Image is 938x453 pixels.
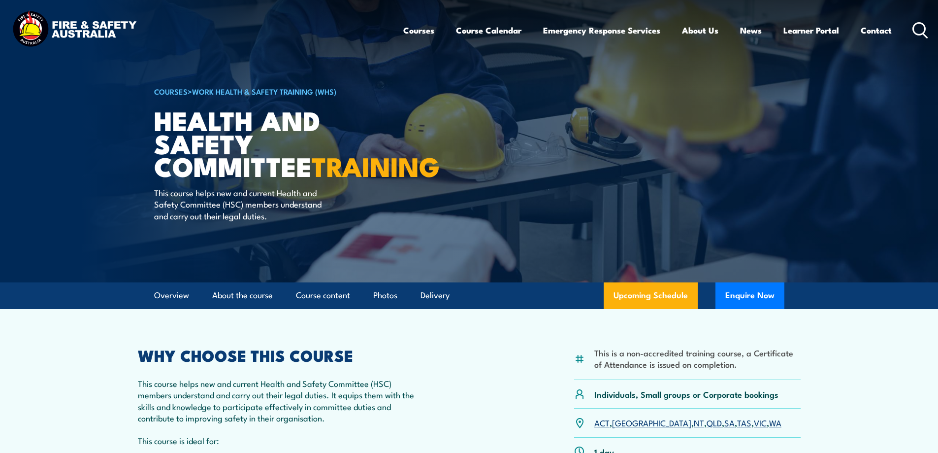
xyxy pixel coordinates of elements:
p: This course helps new and current Health and Safety Committee (HSC) members understand and carry ... [154,187,334,221]
a: Emergency Response Services [543,17,660,43]
a: Work Health & Safety Training (WHS) [192,86,336,97]
a: News [740,17,762,43]
a: Photos [373,282,397,309]
a: Course Calendar [456,17,521,43]
a: [GEOGRAPHIC_DATA] [612,417,691,428]
a: About Us [682,17,718,43]
p: This course is ideal for: [138,435,425,446]
a: VIC [754,417,767,428]
a: Courses [403,17,434,43]
a: ACT [594,417,610,428]
a: About the course [212,282,273,309]
a: TAS [737,417,751,428]
h6: > [154,85,397,97]
a: Delivery [420,282,450,309]
a: Upcoming Schedule [604,282,698,309]
a: Learner Portal [783,17,839,43]
a: NT [694,417,704,428]
li: This is a non-accredited training course, a Certificate of Attendance is issued on completion. [594,347,801,370]
strong: TRAINING [312,145,440,186]
a: QLD [707,417,722,428]
p: Individuals, Small groups or Corporate bookings [594,388,778,400]
a: Overview [154,282,189,309]
h2: WHY CHOOSE THIS COURSE [138,348,425,362]
h1: Health and Safety Committee [154,108,397,177]
p: This course helps new and current Health and Safety Committee (HSC) members understand and carry ... [138,378,425,424]
a: WA [769,417,781,428]
a: Contact [861,17,892,43]
p: , , , , , , , [594,417,781,428]
a: SA [724,417,735,428]
a: COURSES [154,86,188,97]
a: Course content [296,282,350,309]
button: Enquire Now [715,282,784,309]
